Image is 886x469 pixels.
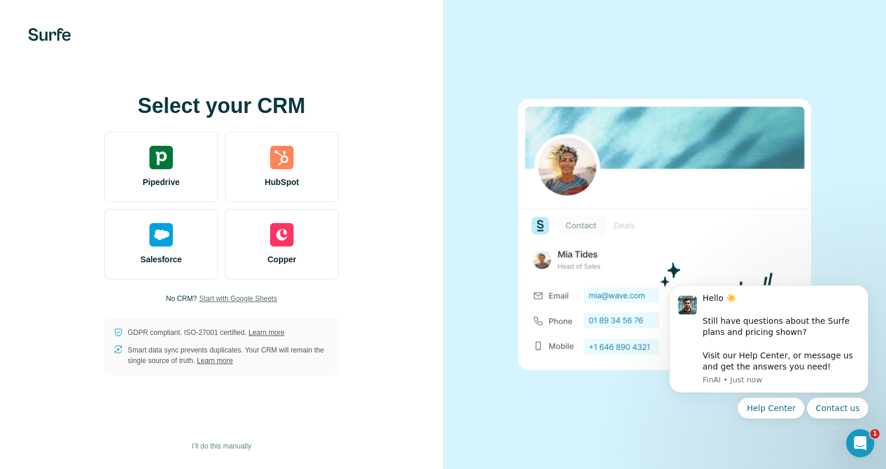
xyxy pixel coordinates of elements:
[248,328,284,337] a: Learn more
[149,146,173,169] img: pipedrive's logo
[265,176,299,188] span: HubSpot
[270,223,294,247] img: copper's logo
[166,293,197,304] p: No CRM?
[870,429,880,439] span: 1
[518,99,811,370] img: none image
[652,275,886,426] iframe: Intercom notifications message
[268,254,297,265] span: Copper
[270,146,294,169] img: hubspot's logo
[128,327,284,338] p: GDPR compliant. ISO-27001 certified.
[199,293,277,304] button: Start with Google Sheets
[197,357,233,365] a: Learn more
[149,223,173,247] img: salesforce's logo
[846,429,874,457] iframe: Intercom live chat
[142,176,179,188] span: Pipedrive
[192,441,251,451] span: I’ll do this manually
[128,345,329,366] p: Smart data sync prevents duplicates. Your CRM will remain the single source of truth.
[141,254,182,265] span: Salesforce
[28,28,71,41] img: Surfe's logo
[104,94,339,118] h1: Select your CRM
[183,437,259,455] button: I’ll do this manually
